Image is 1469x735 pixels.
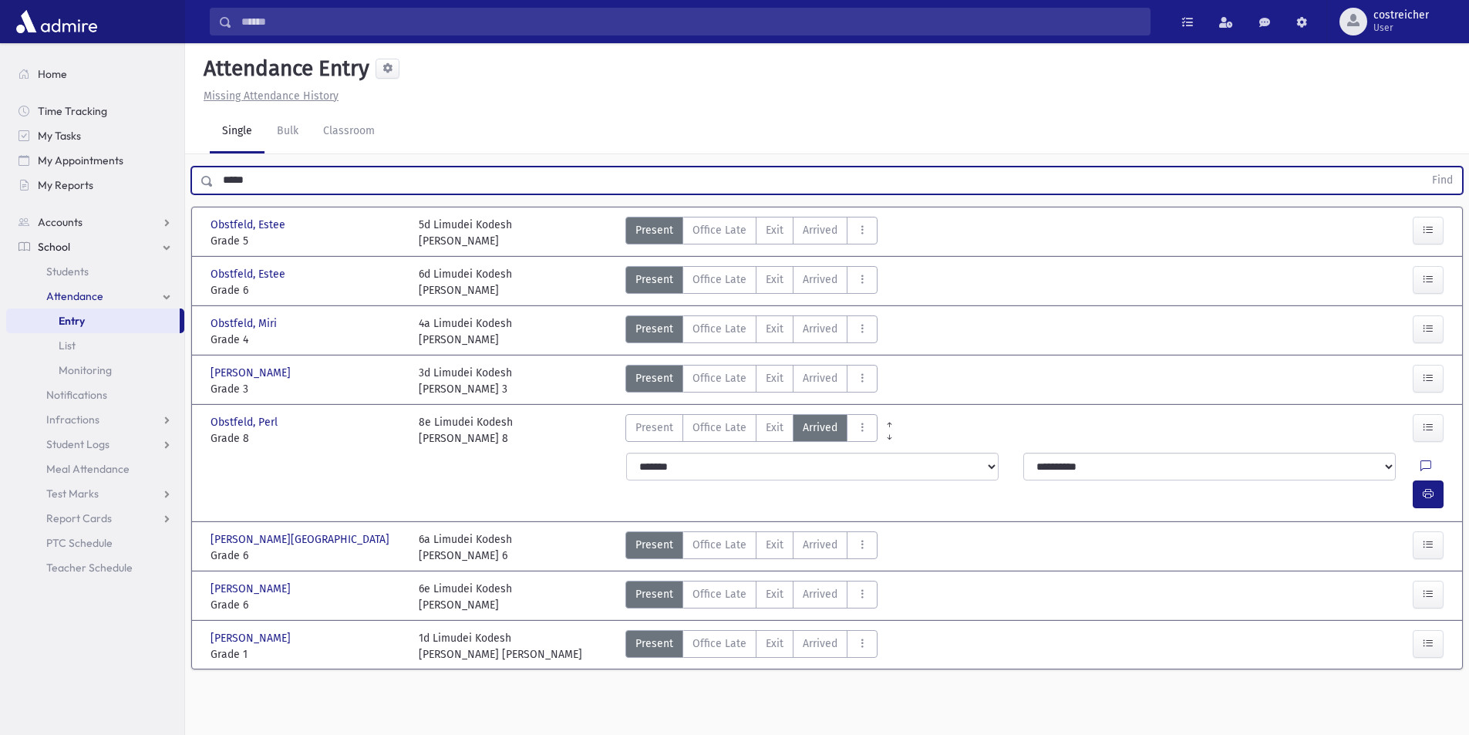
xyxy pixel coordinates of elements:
span: Grade 4 [211,332,403,348]
a: Students [6,259,184,284]
a: My Reports [6,173,184,197]
span: Obstfeld, Miri [211,315,280,332]
span: Office Late [692,271,746,288]
span: Monitoring [59,363,112,377]
button: Find [1423,167,1462,194]
div: 6e Limudei Kodesh [PERSON_NAME] [419,581,512,613]
span: Student Logs [46,437,110,451]
div: AttTypes [625,531,878,564]
div: AttTypes [625,315,878,348]
span: Home [38,67,67,81]
span: Test Marks [46,487,99,501]
span: Present [635,271,673,288]
a: Meal Attendance [6,457,184,481]
span: Office Late [692,222,746,238]
span: Office Late [692,420,746,436]
a: Missing Attendance History [197,89,339,103]
span: Present [635,222,673,238]
span: Present [635,321,673,337]
a: Time Tracking [6,99,184,123]
span: Grade 1 [211,646,403,663]
span: User [1373,22,1429,34]
span: Exit [766,586,783,602]
a: Attendance [6,284,184,308]
div: AttTypes [625,266,878,298]
a: School [6,234,184,259]
span: Accounts [38,215,83,229]
span: [PERSON_NAME] [211,581,294,597]
span: [PERSON_NAME] [211,630,294,646]
a: Test Marks [6,481,184,506]
span: School [38,240,70,254]
span: Grade 6 [211,597,403,613]
span: My Tasks [38,129,81,143]
span: Grade 3 [211,381,403,397]
span: Exit [766,636,783,652]
span: Arrived [803,222,837,238]
span: Office Late [692,321,746,337]
a: Monitoring [6,358,184,383]
span: Report Cards [46,511,112,525]
span: Infractions [46,413,99,427]
u: Missing Attendance History [204,89,339,103]
span: Attendance [46,289,103,303]
span: costreicher [1373,9,1429,22]
span: Arrived [803,420,837,436]
div: AttTypes [625,630,878,663]
a: Single [210,110,264,153]
span: Exit [766,537,783,553]
span: Arrived [803,586,837,602]
span: Exit [766,370,783,386]
span: Exit [766,321,783,337]
a: Report Cards [6,506,184,531]
span: Teacher Schedule [46,561,133,575]
a: Entry [6,308,180,333]
a: My Tasks [6,123,184,148]
div: 4a Limudei Kodesh [PERSON_NAME] [419,315,512,348]
span: Entry [59,314,85,328]
span: [PERSON_NAME][GEOGRAPHIC_DATA] [211,531,393,548]
span: Office Late [692,537,746,553]
span: Grade 6 [211,548,403,564]
div: 3d Limudei Kodesh [PERSON_NAME] 3 [419,365,512,397]
span: My Reports [38,178,93,192]
div: AttTypes [625,581,878,613]
a: List [6,333,184,358]
div: AttTypes [625,365,878,397]
span: Exit [766,420,783,436]
a: My Appointments [6,148,184,173]
span: Present [635,636,673,652]
a: PTC Schedule [6,531,184,555]
div: 1d Limudei Kodesh [PERSON_NAME] [PERSON_NAME] [419,630,582,663]
input: Search [232,8,1150,35]
span: Meal Attendance [46,462,130,476]
span: List [59,339,76,352]
span: [PERSON_NAME] [211,365,294,381]
a: Classroom [311,110,387,153]
img: AdmirePro [12,6,101,37]
span: Grade 6 [211,282,403,298]
span: Notifications [46,388,107,402]
span: Obstfeld, Estee [211,217,288,233]
span: Obstfeld, Estee [211,266,288,282]
span: Office Late [692,636,746,652]
a: Bulk [264,110,311,153]
a: Accounts [6,210,184,234]
span: Present [635,586,673,602]
div: 5d Limudei Kodesh [PERSON_NAME] [419,217,512,249]
div: AttTypes [625,217,878,249]
span: Arrived [803,271,837,288]
span: Grade 8 [211,430,403,447]
span: Obstfeld, Perl [211,414,281,430]
a: Student Logs [6,432,184,457]
a: Teacher Schedule [6,555,184,580]
div: 8e Limudei Kodesh [PERSON_NAME] 8 [419,414,513,447]
h5: Attendance Entry [197,56,369,82]
span: Office Late [692,586,746,602]
a: Infractions [6,407,184,432]
span: Grade 5 [211,233,403,249]
span: Arrived [803,370,837,386]
div: AttTypes [625,414,878,447]
span: Arrived [803,636,837,652]
a: Home [6,62,184,86]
